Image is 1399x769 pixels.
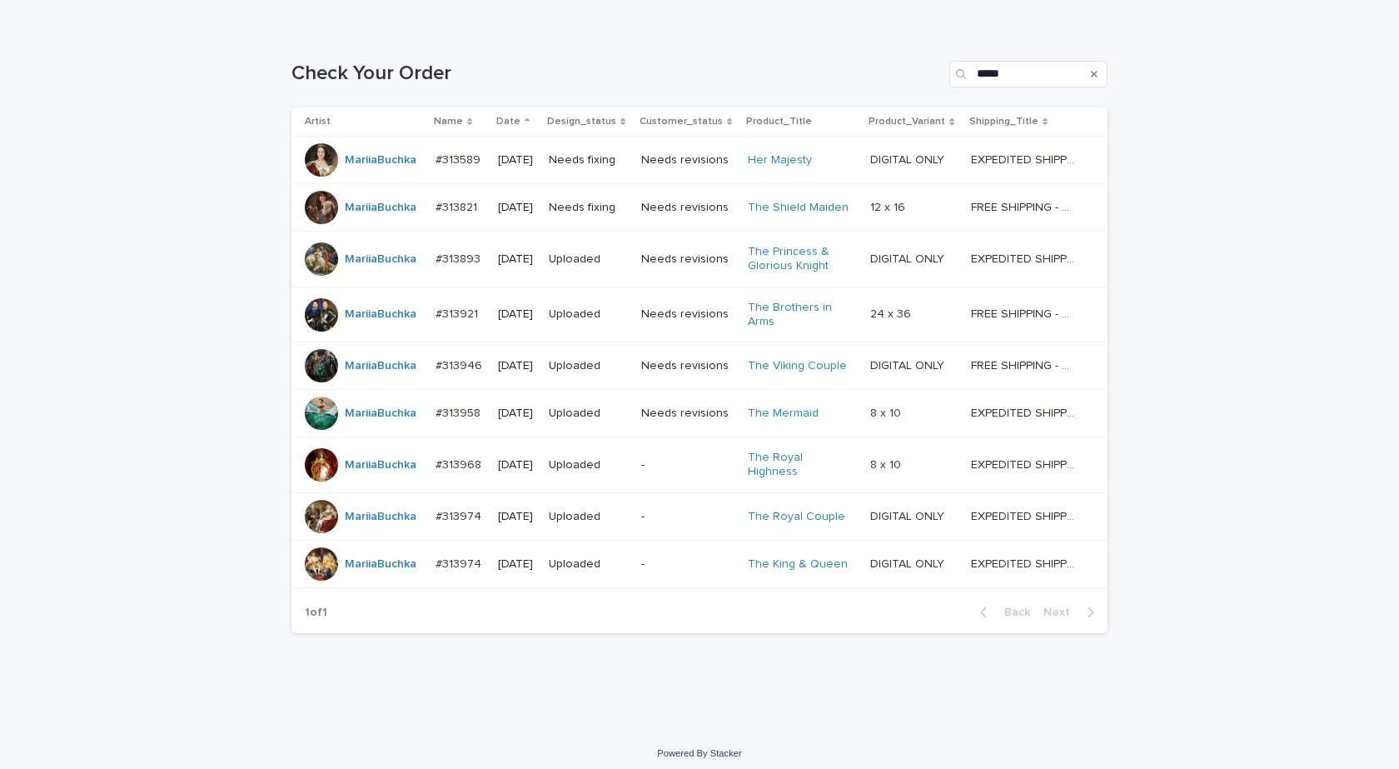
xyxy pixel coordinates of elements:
a: MariiaBuchka [345,153,416,167]
p: Shipping_Title [969,112,1038,131]
p: Needs fixing [549,153,628,167]
h1: Check Your Order [291,62,943,86]
p: Name [434,112,463,131]
tr: MariiaBuchka #313589#313589 [DATE]Needs fixingNeeds revisionsHer Majesty DIGITAL ONLYDIGITAL ONLY... [291,137,1108,184]
p: EXPEDITED SHIPPING - preview in 1 business day; delivery up to 5 business days after your approval. [971,455,1078,472]
p: 24 x 36 [870,304,914,322]
p: Needs fixing [549,201,628,215]
p: #313974 [436,554,485,572]
p: Needs revisions [641,359,735,373]
p: Uploaded [549,359,628,373]
p: EXPEDITED SHIPPING - preview in 1 business day; delivery up to 5 business days after your approval. [971,249,1078,267]
p: Needs revisions [641,201,735,215]
p: EXPEDITED SHIPPING - preview in 1 business day; delivery up to 5 business days after your approval. [971,403,1078,421]
p: Uploaded [549,307,628,322]
p: #313946 [436,356,485,373]
tr: MariiaBuchka #313821#313821 [DATE]Needs fixingNeeds revisionsThe Shield Maiden 12 x 1612 x 16 FRE... [291,184,1108,232]
a: The Princess & Glorious Knight [748,245,852,273]
a: The Mermaid [748,407,819,421]
a: MariiaBuchka [345,407,416,421]
tr: MariiaBuchka #313946#313946 [DATE]UploadedNeeds revisionsThe Viking Couple DIGITAL ONLYDIGITAL ON... [291,342,1108,390]
p: #313589 [436,150,484,167]
a: MariiaBuchka [345,359,416,373]
p: Uploaded [549,458,628,472]
p: [DATE] [498,458,535,472]
a: MariiaBuchka [345,201,416,215]
p: EXPEDITED SHIPPING - preview in 1 business day; delivery up to 5 business days after your approval. [971,507,1078,524]
p: Artist [305,112,331,131]
p: Uploaded [549,407,628,421]
p: Needs revisions [641,252,735,267]
p: DIGITAL ONLY [870,356,948,373]
p: EXPEDITED SHIPPING - preview in 1 business day; delivery up to 5 business days after your approval. [971,554,1078,572]
a: MariiaBuchka [345,510,416,524]
p: Product_Title [746,112,812,131]
p: - [641,510,735,524]
tr: MariiaBuchka #313974#313974 [DATE]Uploaded-The King & Queen DIGITAL ONLYDIGITAL ONLY EXPEDITED SH... [291,540,1108,587]
p: DIGITAL ONLY [870,507,948,524]
p: DIGITAL ONLY [870,554,948,572]
a: MariiaBuchka [345,458,416,472]
a: MariiaBuchka [345,307,416,322]
p: [DATE] [498,201,535,215]
a: The Brothers in Arms [748,301,852,329]
p: Design_status [547,112,616,131]
p: EXPEDITED SHIPPING - preview in 1 business day; delivery up to 5 business days after your approval. [971,150,1078,167]
p: 12 x 16 [870,197,909,215]
p: [DATE] [498,252,535,267]
p: FREE SHIPPING - preview in 1-2 business days, after your approval delivery will take 5-10 b.d. [971,356,1078,373]
a: The Royal Couple [748,510,845,524]
p: [DATE] [498,153,535,167]
p: - [641,458,735,472]
p: Uploaded [549,557,628,572]
tr: MariiaBuchka #313974#313974 [DATE]Uploaded-The Royal Couple DIGITAL ONLYDIGITAL ONLY EXPEDITED SH... [291,492,1108,540]
p: #313968 [436,455,485,472]
p: FREE SHIPPING - preview in 1-2 business days, after your approval delivery will take 5-10 b.d. [971,197,1078,215]
p: Needs revisions [641,307,735,322]
p: Uploaded [549,252,628,267]
p: Date [496,112,520,131]
p: #313821 [436,197,480,215]
p: DIGITAL ONLY [870,249,948,267]
input: Search [949,61,1108,87]
p: [DATE] [498,307,535,322]
button: Next [1037,605,1108,620]
button: Back [967,605,1037,620]
p: 8 x 10 [870,403,904,421]
p: FREE SHIPPING - preview in 1-2 business days, after your approval delivery will take 5-10 b.d. [971,304,1078,322]
a: MariiaBuchka [345,557,416,572]
a: The Shield Maiden [748,201,849,215]
p: [DATE] [498,557,535,572]
p: - [641,557,735,572]
tr: MariiaBuchka #313893#313893 [DATE]UploadedNeeds revisionsThe Princess & Glorious Knight DIGITAL O... [291,232,1108,287]
p: [DATE] [498,359,535,373]
a: Powered By Stacker [657,748,741,758]
tr: MariiaBuchka #313921#313921 [DATE]UploadedNeeds revisionsThe Brothers in Arms 24 x 3624 x 36 FREE... [291,287,1108,342]
p: DIGITAL ONLY [870,150,948,167]
p: [DATE] [498,407,535,421]
a: The King & Queen [748,557,848,572]
p: Product_Variant [869,112,945,131]
p: #313958 [436,403,484,421]
p: [DATE] [498,510,535,524]
span: Next [1043,607,1080,618]
p: 1 of 1 [291,592,341,633]
span: Back [994,607,1030,618]
a: The Viking Couple [748,359,847,373]
p: #313893 [436,249,484,267]
tr: MariiaBuchka #313958#313958 [DATE]UploadedNeeds revisionsThe Mermaid 8 x 108 x 10 EXPEDITED SHIPP... [291,390,1108,437]
p: #313974 [436,507,485,524]
p: Needs revisions [641,407,735,421]
a: MariiaBuchka [345,252,416,267]
p: Uploaded [549,510,628,524]
a: The Royal Highness [748,451,852,479]
a: Her Majesty [748,153,812,167]
p: Customer_status [640,112,723,131]
p: Needs revisions [641,153,735,167]
p: 8 x 10 [870,455,904,472]
p: #313921 [436,304,481,322]
tr: MariiaBuchka #313968#313968 [DATE]Uploaded-The Royal Highness 8 x 108 x 10 EXPEDITED SHIPPING - p... [291,437,1108,493]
